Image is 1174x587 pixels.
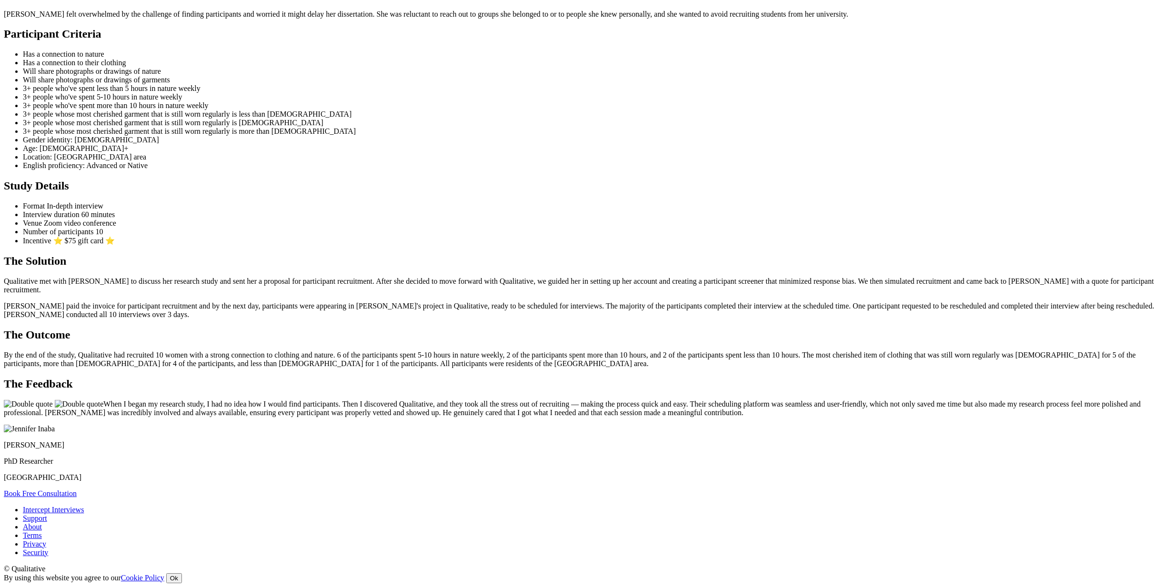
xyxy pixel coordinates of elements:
[44,219,116,227] span: Zoom video conference
[23,523,42,531] a: About
[81,210,115,219] span: 60 minutes
[23,153,1170,161] li: Location: [GEOGRAPHIC_DATA] area
[53,237,115,245] span: ⭐ $75 gift card ⭐
[23,136,1170,144] li: Gender identity: [DEMOGRAPHIC_DATA]
[95,228,103,236] span: 10
[4,277,1170,294] p: Qualitative met with [PERSON_NAME] to discuss her research study and sent her a proposal for part...
[23,110,1170,119] li: 3+ people whose most cherished garment that is still worn regularly is less than [DEMOGRAPHIC_DATA]
[23,76,1170,84] li: Will share photographs or drawings of garments
[4,351,1170,368] p: By the end of the study, Qualitative had recruited 10 women with a strong connection to clothing ...
[23,506,84,514] a: Intercept Interviews
[23,93,1170,101] li: 3+ people who've spent 5-10 hours in nature weekly
[23,237,51,245] span: Incentive
[4,378,1170,390] h2: The Feedback
[4,179,1170,192] h2: Study Details
[23,548,48,557] a: Security
[4,400,1170,417] p: When I began my research study, I had no idea how I would find participants. Then I discovered Qu...
[23,144,1170,153] li: Age: [DEMOGRAPHIC_DATA]+
[23,101,1170,110] li: 3+ people who've spent more than 10 hours in nature weekly
[4,400,53,408] img: Double quote
[23,210,80,219] span: Interview duration
[4,10,1170,19] p: [PERSON_NAME] felt overwhelmed by the challenge of finding participants and worried it might dela...
[23,531,42,539] a: Terms
[4,425,55,433] img: Jennifer Inaba
[4,28,1170,40] h2: Participant Criteria
[4,255,1170,268] h2: The Solution
[23,50,1170,59] li: Has a connection to nature
[1126,541,1174,587] iframe: Chat Widget
[55,400,104,408] img: Double quote
[4,457,1170,466] p: PhD Researcher
[23,59,1170,67] li: Has a connection to their clothing
[23,127,1170,136] li: 3+ people whose most cherished garment that is still worn regularly is more than [DEMOGRAPHIC_DATA]
[47,202,103,210] span: In-depth interview
[23,67,1170,76] li: Will share photographs or drawings of nature
[4,302,1170,319] p: [PERSON_NAME] paid the invoice for participant recruitment and by the next day, participants were...
[4,573,1170,583] div: By using this website you agree to our
[4,328,1170,341] h2: The Outcome
[4,441,1170,449] p: [PERSON_NAME]
[4,489,77,497] a: Book Free Consultation
[4,473,1170,482] p: [GEOGRAPHIC_DATA]
[23,540,46,548] a: Privacy
[23,219,42,227] span: Venue
[23,202,45,210] span: Format
[4,565,1170,573] div: © Qualitative
[23,514,47,522] a: Support
[23,84,1170,93] li: 3+ people who've spent less than 5 hours in nature weekly
[23,161,1170,170] li: English proficiency: Advanced or Native
[23,119,1170,127] li: 3+ people whose most cherished garment that is still worn regularly is [DEMOGRAPHIC_DATA]
[121,574,164,582] a: Cookie Policy
[166,573,182,583] button: Ok
[23,228,93,236] span: Number of participants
